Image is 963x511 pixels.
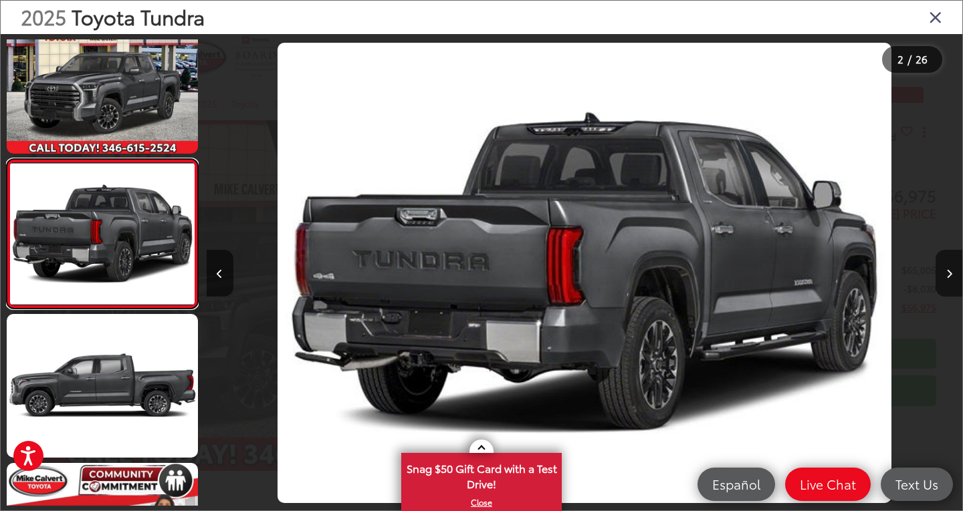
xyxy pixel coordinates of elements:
button: Next image [936,250,962,297]
a: Text Us [881,468,953,501]
span: Toyota Tundra [72,2,205,31]
a: Live Chat [785,468,871,501]
span: 2 [897,51,903,66]
a: Español [698,468,775,501]
img: 2025 Toyota Tundra Limited [278,43,891,503]
span: Text Us [889,476,945,492]
span: Español [706,476,767,492]
span: Live Chat [793,476,863,492]
i: Close gallery [929,8,942,25]
img: 2025 Toyota Tundra Limited [5,313,199,458]
span: 2025 [21,2,66,31]
span: 26 [916,51,928,66]
span: Snag $50 Gift Card with a Test Drive! [403,454,560,495]
img: 2025 Toyota Tundra Limited [8,164,196,305]
span: / [906,55,913,64]
img: 2025 Toyota Tundra Limited [5,9,199,155]
div: 2025 Toyota Tundra Limited 1 [207,43,962,503]
button: Previous image [207,250,233,297]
